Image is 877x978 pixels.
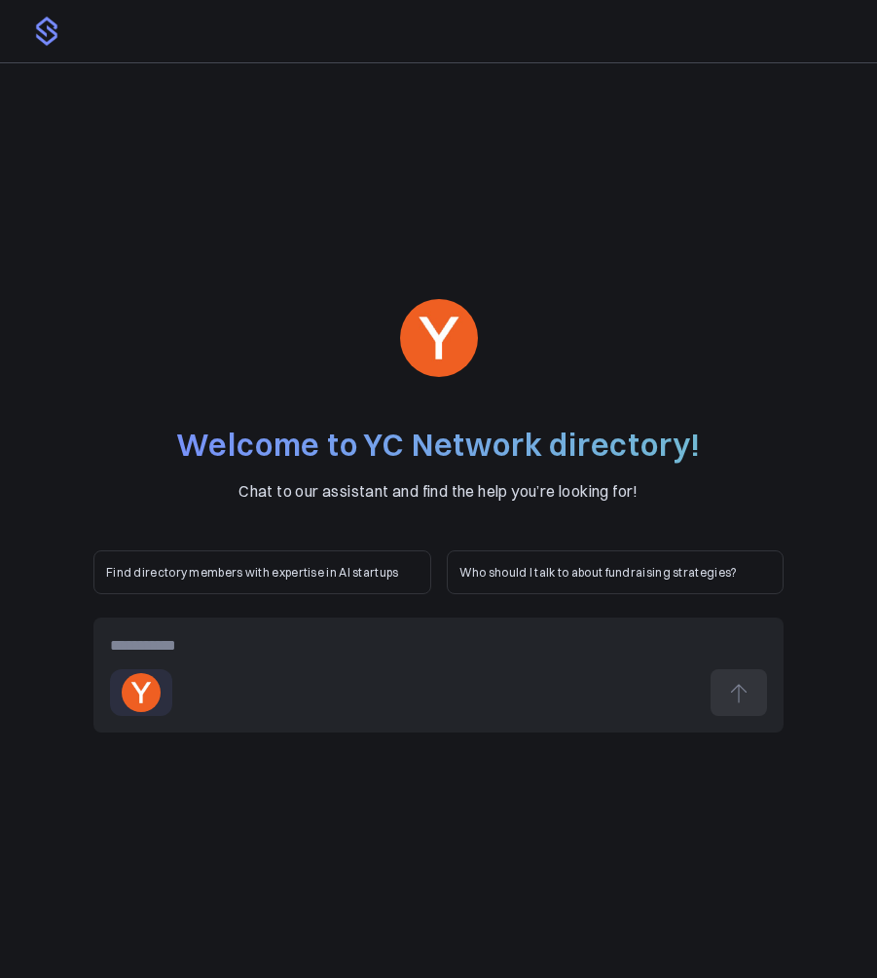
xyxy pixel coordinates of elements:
[459,563,772,582] p: Who should I talk to about fundraising strategies?
[93,479,784,505] p: Chat to our assistant and find the help you’re looking for!
[400,299,478,377] img: ycombinator.com
[93,424,784,468] h1: Welcome to YC Network directory!
[31,16,62,47] img: logo.png
[106,563,419,582] p: Find directory members with expertise in AI startups
[122,673,161,712] img: ycombinator.com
